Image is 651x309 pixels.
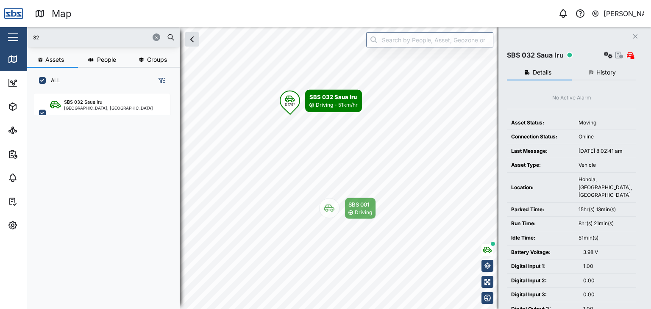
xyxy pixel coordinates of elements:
[280,90,362,112] div: Map marker
[366,32,493,47] input: Search by People, Asset, Geozone or Place
[591,8,644,19] button: [PERSON_NAME]
[579,147,632,155] div: [DATE] 8:02:41 am
[511,262,575,270] div: Digital Input 1:
[285,103,295,106] div: S 179°
[583,262,632,270] div: 1.00
[511,291,575,299] div: Digital Input 3:
[316,101,358,109] div: Driving - 51km/hr
[604,8,644,19] div: [PERSON_NAME]
[64,99,103,106] div: SBS 032 Saua Iru
[97,57,116,63] span: People
[583,248,632,257] div: 3.98 V
[52,6,72,21] div: Map
[32,31,175,44] input: Search assets or drivers
[579,161,632,169] div: Vehicle
[22,149,51,159] div: Reports
[511,248,575,257] div: Battery Voltage:
[511,119,570,127] div: Asset Status:
[533,69,551,75] span: Details
[583,277,632,285] div: 0.00
[147,57,167,63] span: Groups
[27,27,651,309] canvas: Map
[596,69,616,75] span: History
[45,57,64,63] span: Assets
[4,4,23,23] img: Main Logo
[511,133,570,141] div: Connection Status:
[511,184,570,192] div: Location:
[583,291,632,299] div: 0.00
[309,93,358,101] div: SBS 032 Saua Iru
[22,55,41,64] div: Map
[22,102,48,111] div: Assets
[511,206,570,214] div: Parked Time:
[22,221,52,230] div: Settings
[511,220,570,228] div: Run Time:
[579,206,632,214] div: 15hr(s) 13min(s)
[507,50,564,61] div: SBS 032 Saua Iru
[22,173,48,182] div: Alarms
[511,161,570,169] div: Asset Type:
[34,91,179,302] div: grid
[511,277,575,285] div: Digital Input 2:
[348,200,372,209] div: SBS 001
[552,94,591,102] div: No Active Alarm
[22,78,60,88] div: Dashboard
[579,234,632,242] div: 51min(s)
[511,234,570,242] div: Idle Time:
[319,198,376,219] div: Map marker
[355,209,372,217] div: Driving
[64,106,153,110] div: [GEOGRAPHIC_DATA], [GEOGRAPHIC_DATA]
[46,77,60,84] label: ALL
[22,126,42,135] div: Sites
[22,197,45,206] div: Tasks
[511,147,570,155] div: Last Message:
[579,119,632,127] div: Moving
[579,176,632,199] div: Hohola, [GEOGRAPHIC_DATA], [GEOGRAPHIC_DATA]
[579,133,632,141] div: Online
[579,220,632,228] div: 8hr(s) 21min(s)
